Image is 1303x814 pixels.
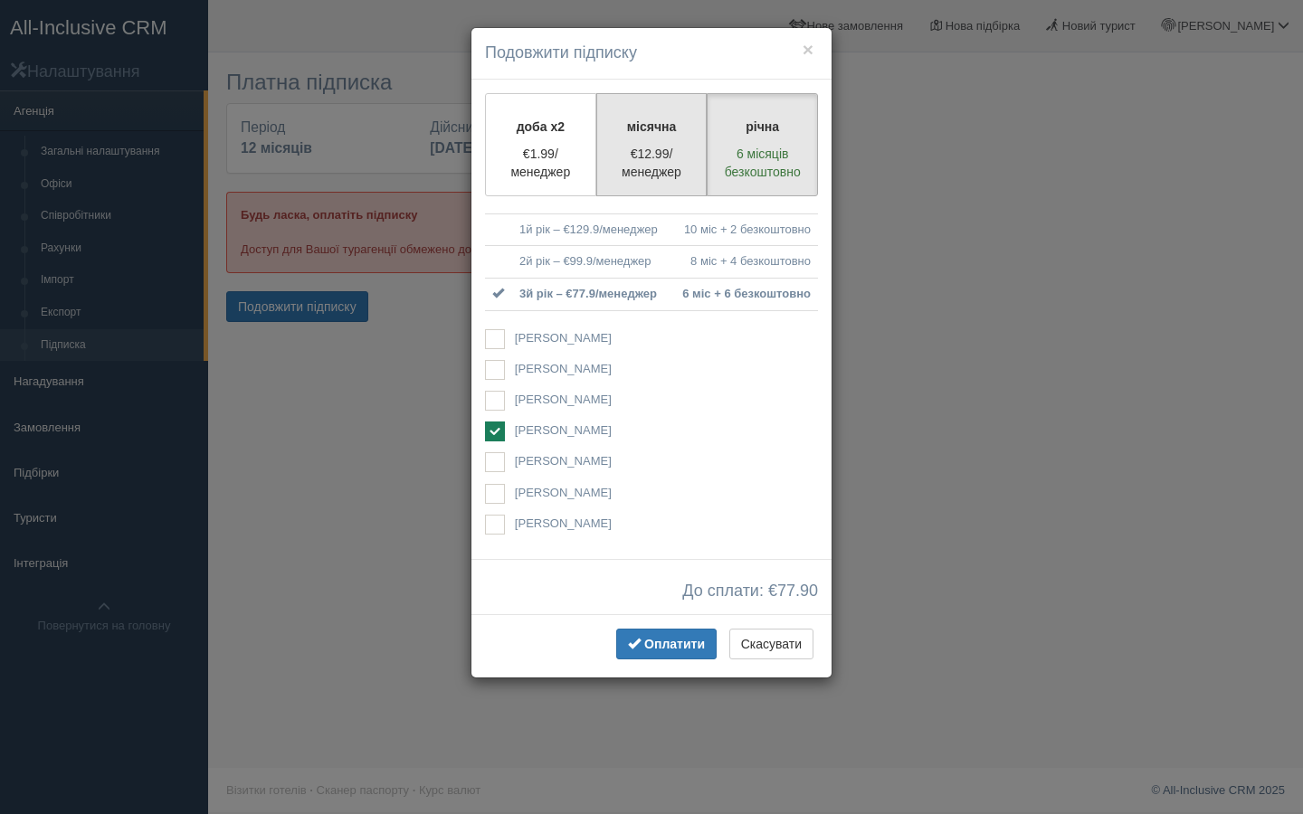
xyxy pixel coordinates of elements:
span: Оплатити [644,637,705,651]
p: 6 місяців безкоштовно [718,145,806,181]
td: 8 міс + 4 безкоштовно [671,246,818,279]
button: × [803,40,813,59]
span: [PERSON_NAME] [515,516,612,530]
td: 2й рік – €99.9/менеджер [512,246,671,279]
span: [PERSON_NAME] [515,362,612,375]
span: До сплати: € [682,582,818,601]
h4: Подовжити підписку [485,42,818,65]
span: [PERSON_NAME] [515,423,612,437]
span: 77.90 [777,582,818,600]
p: €1.99/менеджер [497,145,585,181]
td: 1й рік – €129.9/менеджер [512,213,671,246]
p: річна [718,118,806,136]
button: Скасувати [729,629,813,659]
td: 10 міс + 2 безкоштовно [671,213,818,246]
p: €12.99/менеджер [608,145,696,181]
p: доба x2 [497,118,585,136]
p: місячна [608,118,696,136]
td: 6 міс + 6 безкоштовно [671,278,818,310]
span: [PERSON_NAME] [515,331,612,345]
span: [PERSON_NAME] [515,454,612,468]
span: [PERSON_NAME] [515,393,612,406]
button: Оплатити [616,629,717,659]
span: [PERSON_NAME] [515,486,612,499]
td: 3й рік – €77.9/менеджер [512,278,671,310]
